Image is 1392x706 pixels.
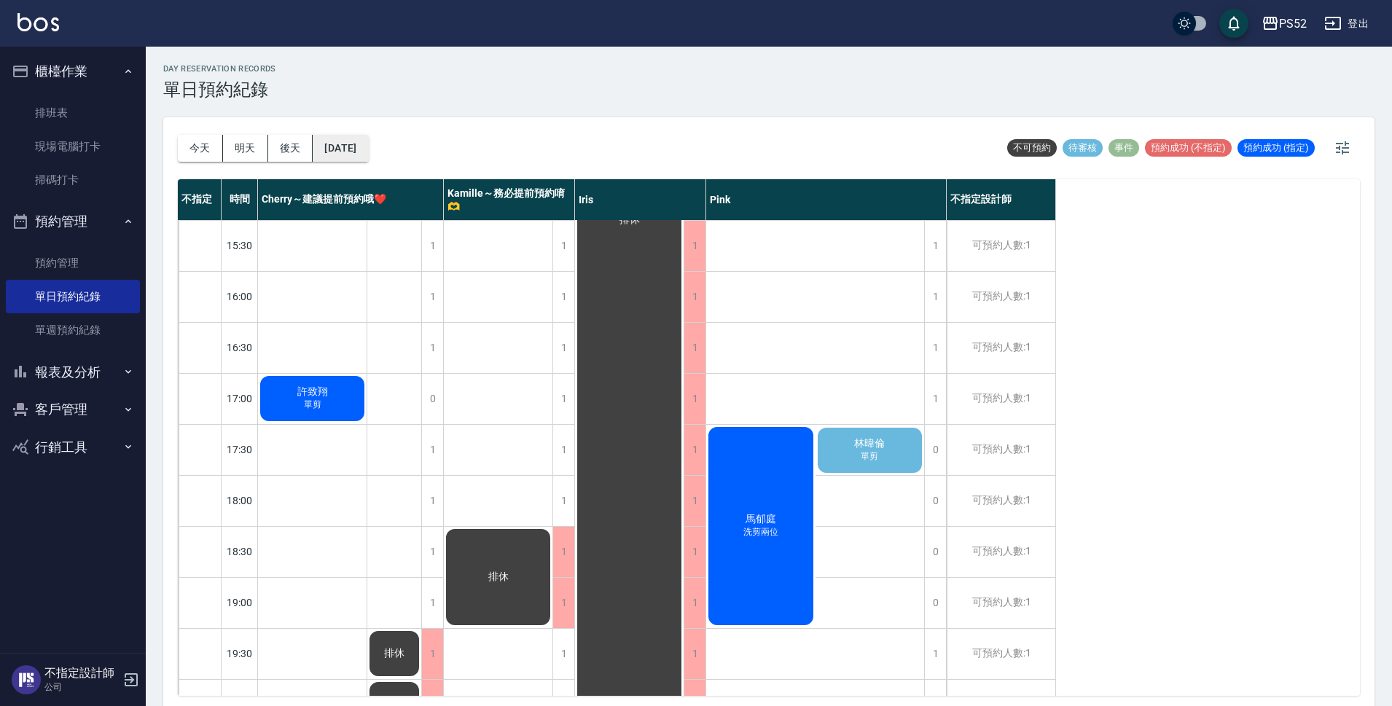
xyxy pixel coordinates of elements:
[947,374,1055,424] div: 可預約人數:1
[684,425,705,475] div: 1
[947,578,1055,628] div: 可預約人數:1
[684,476,705,526] div: 1
[222,424,258,475] div: 17:30
[552,578,574,628] div: 1
[947,629,1055,679] div: 可預約人數:1
[6,163,140,197] a: 掃碼打卡
[552,323,574,373] div: 1
[6,391,140,428] button: 客戶管理
[924,323,946,373] div: 1
[684,221,705,271] div: 1
[851,437,888,450] span: 林暐倫
[17,13,59,31] img: Logo
[684,578,705,628] div: 1
[1108,141,1139,154] span: 事件
[1256,9,1313,39] button: PS52
[222,475,258,526] div: 18:00
[421,425,443,475] div: 1
[575,179,706,220] div: Iris
[947,179,1056,220] div: 不指定設計師
[947,323,1055,373] div: 可預約人數:1
[444,179,575,220] div: Kamille～務必提前預約唷🫶
[294,385,331,399] span: 許致翔
[421,323,443,373] div: 1
[684,629,705,679] div: 1
[552,272,574,322] div: 1
[617,213,643,227] span: 排休
[947,476,1055,526] div: 可預約人數:1
[684,272,705,322] div: 1
[6,353,140,391] button: 報表及分析
[924,578,946,628] div: 0
[947,272,1055,322] div: 可預約人數:1
[1279,15,1307,33] div: PS52
[222,526,258,577] div: 18:30
[947,221,1055,271] div: 可預約人數:1
[6,203,140,240] button: 預約管理
[258,179,444,220] div: Cherry～建議提前預約哦❤️
[178,135,223,162] button: 今天
[1237,141,1315,154] span: 預約成功 (指定)
[1219,9,1248,38] button: save
[381,647,407,660] span: 排休
[552,476,574,526] div: 1
[421,578,443,628] div: 1
[222,373,258,424] div: 17:00
[421,221,443,271] div: 1
[222,271,258,322] div: 16:00
[6,246,140,280] a: 預約管理
[947,425,1055,475] div: 可預約人數:1
[222,577,258,628] div: 19:00
[1007,141,1057,154] span: 不可預約
[44,680,119,694] p: 公司
[924,374,946,424] div: 1
[301,399,324,411] span: 單剪
[684,527,705,577] div: 1
[924,221,946,271] div: 1
[12,665,41,694] img: Person
[178,179,222,220] div: 不指定
[924,629,946,679] div: 1
[947,527,1055,577] div: 可預約人數:1
[552,425,574,475] div: 1
[268,135,313,162] button: 後天
[222,628,258,679] div: 19:30
[421,527,443,577] div: 1
[6,313,140,347] a: 單週預約紀錄
[6,52,140,90] button: 櫃檯作業
[552,374,574,424] div: 1
[222,322,258,373] div: 16:30
[1145,141,1232,154] span: 預約成功 (不指定)
[684,323,705,373] div: 1
[743,513,779,526] span: 馬郁庭
[552,629,574,679] div: 1
[1063,141,1103,154] span: 待審核
[222,179,258,220] div: 時間
[163,64,276,74] h2: day Reservation records
[740,526,781,538] span: 洗剪兩位
[223,135,268,162] button: 明天
[6,280,140,313] a: 單日預約紀錄
[44,666,119,680] h5: 不指定設計師
[1318,10,1375,37] button: 登出
[313,135,368,162] button: [DATE]
[552,221,574,271] div: 1
[552,527,574,577] div: 1
[421,374,443,424] div: 0
[421,629,443,679] div: 1
[6,428,140,466] button: 行銷工具
[6,96,140,130] a: 排班表
[706,179,947,220] div: Pink
[684,374,705,424] div: 1
[924,272,946,322] div: 1
[421,272,443,322] div: 1
[421,476,443,526] div: 1
[6,130,140,163] a: 現場電腦打卡
[163,79,276,100] h3: 單日預約紀錄
[924,425,946,475] div: 0
[485,570,512,584] span: 排休
[222,220,258,271] div: 15:30
[858,450,881,463] span: 單剪
[924,476,946,526] div: 0
[924,527,946,577] div: 0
